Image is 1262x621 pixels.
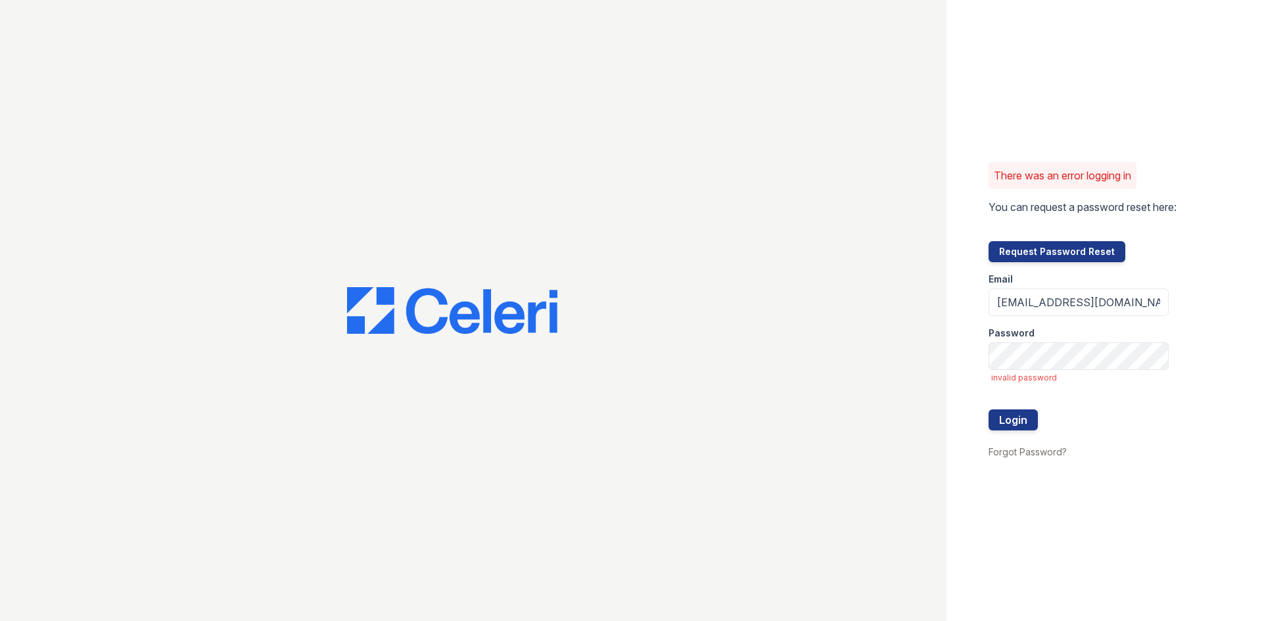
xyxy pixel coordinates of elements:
[989,409,1038,430] button: Login
[991,373,1169,383] span: invalid password
[347,287,557,334] img: CE_Logo_Blue-a8612792a0a2168367f1c8372b55b34899dd931a85d93a1a3d3e32e68fde9ad4.png
[989,446,1067,457] a: Forgot Password?
[994,168,1131,183] p: There was an error logging in
[989,327,1035,340] label: Password
[989,273,1013,286] label: Email
[989,241,1125,262] button: Request Password Reset
[989,199,1177,215] p: You can request a password reset here:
